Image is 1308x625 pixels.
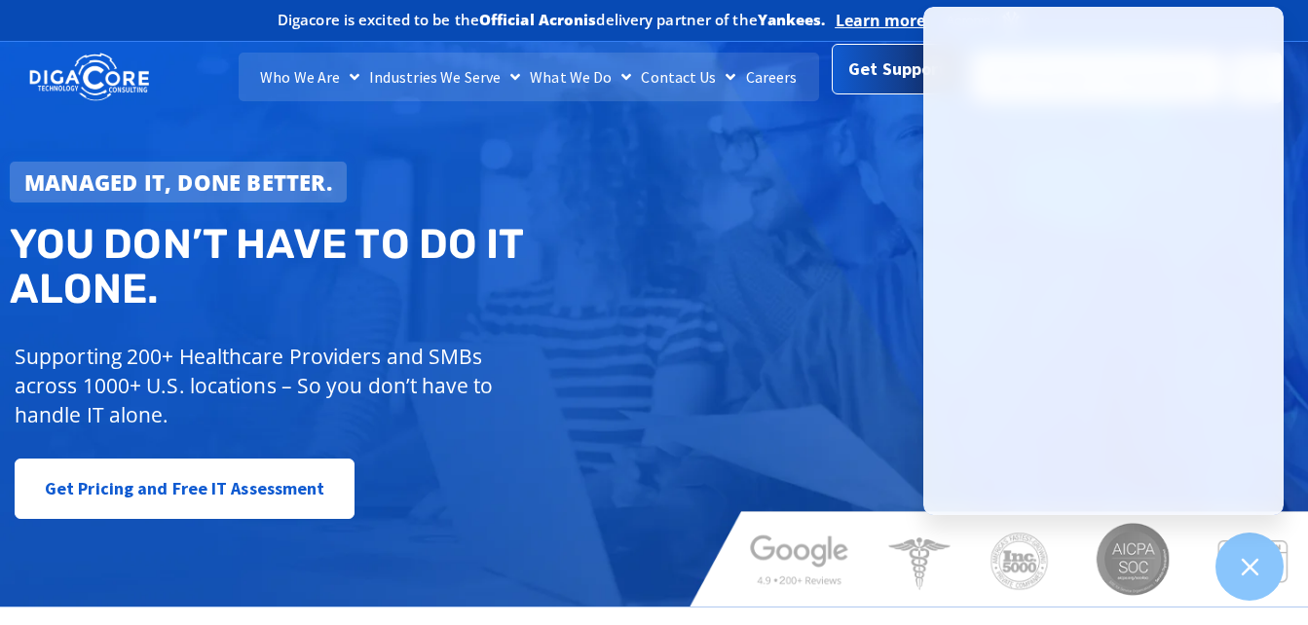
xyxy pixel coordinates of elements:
[15,342,550,429] p: Supporting 200+ Healthcare Providers and SMBs across 1000+ U.S. locations – So you don’t have to ...
[479,10,597,29] b: Official Acronis
[741,53,803,101] a: Careers
[24,167,332,197] strong: Managed IT, done better.
[923,7,1284,515] iframe: Chatgenie Messenger
[239,53,819,101] nav: Menu
[29,52,149,103] img: DigaCore Technology Consulting
[10,222,668,312] h2: You don’t have to do IT alone.
[836,11,926,30] a: Learn more
[848,50,946,89] span: Get Support
[255,53,364,101] a: Who We Are
[278,13,826,27] h2: Digacore is excited to be the delivery partner of the
[525,53,636,101] a: What We Do
[45,469,324,508] span: Get Pricing and Free IT Assessment
[10,162,347,202] a: Managed IT, done better.
[758,10,826,29] b: Yankees.
[15,459,355,519] a: Get Pricing and Free IT Assessment
[364,53,525,101] a: Industries We Serve
[832,44,961,94] a: Get Support
[636,53,740,101] a: Contact Us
